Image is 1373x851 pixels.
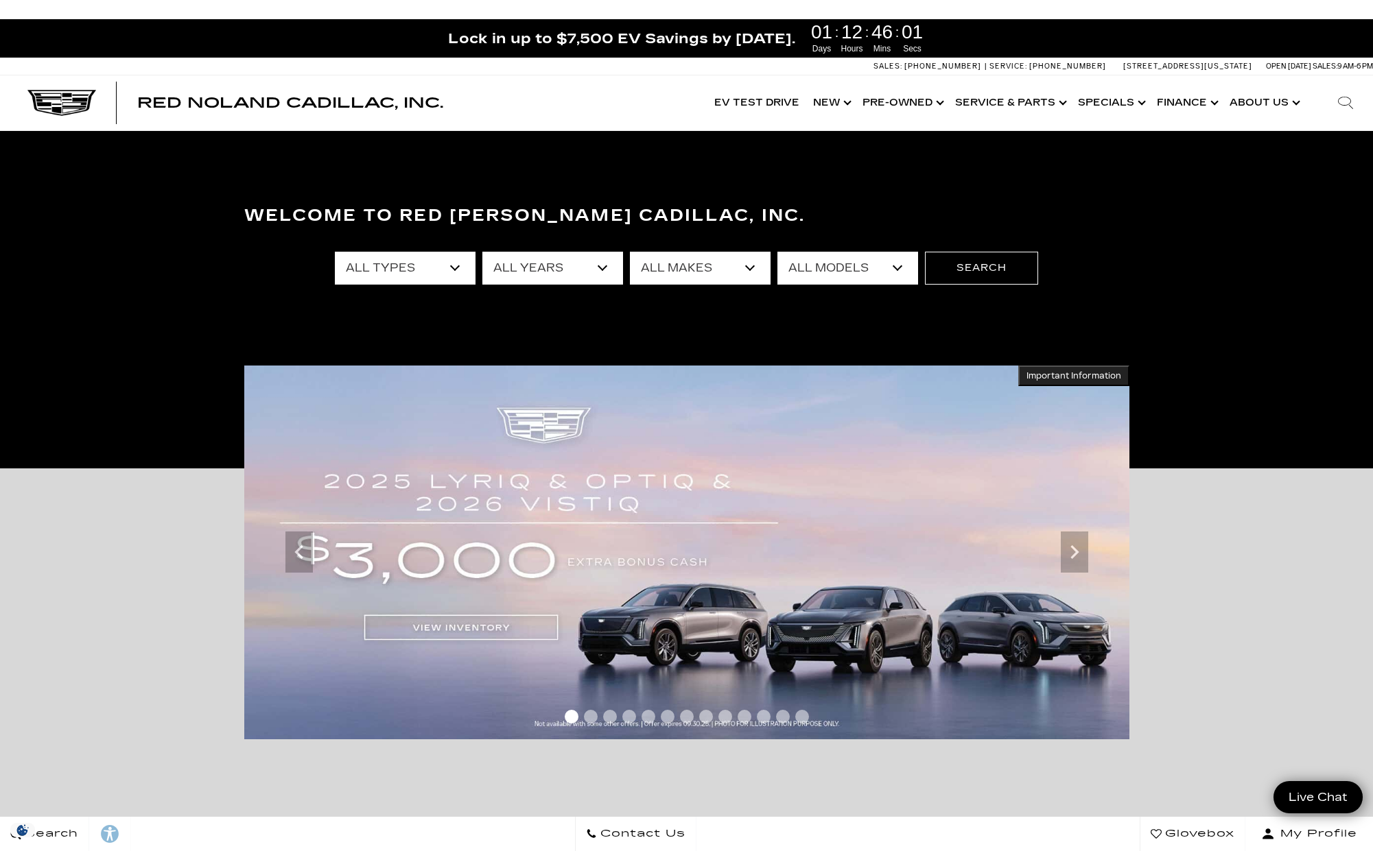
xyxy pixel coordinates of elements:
[809,43,835,55] span: Days
[630,252,771,285] select: Filter by make
[137,96,443,110] a: Red Noland Cadillac, Inc.
[1029,62,1106,71] span: [PHONE_NUMBER]
[335,252,476,285] select: Filter by type
[1350,26,1366,43] a: Close
[925,252,1038,285] button: Search
[865,22,869,43] span: :
[1140,817,1245,851] a: Glovebox
[575,817,696,851] a: Contact Us
[1266,62,1311,71] span: Open [DATE]
[680,710,694,723] span: Go to slide 7
[839,43,865,55] span: Hours
[869,23,895,42] span: 46
[835,22,839,43] span: :
[244,202,1129,230] h3: Welcome to Red [PERSON_NAME] Cadillac, Inc.
[1061,531,1088,573] div: Next
[1026,370,1121,381] span: Important Information
[795,710,809,723] span: Go to slide 13
[1162,824,1234,843] span: Glovebox
[1282,789,1354,805] span: Live Chat
[895,22,900,43] span: :
[809,23,835,42] span: 01
[948,75,1071,130] a: Service & Parts
[603,710,617,723] span: Go to slide 3
[482,252,623,285] select: Filter by year
[7,823,38,837] img: Opt-Out Icon
[1275,824,1357,843] span: My Profile
[869,43,895,55] span: Mins
[856,75,948,130] a: Pre-Owned
[7,823,38,837] section: Click to Open Cookie Consent Modal
[777,252,918,285] select: Filter by model
[448,29,795,47] span: Lock in up to $7,500 EV Savings by [DATE].
[1123,62,1252,71] a: [STREET_ADDRESS][US_STATE]
[1245,817,1373,851] button: Open user profile menu
[718,710,732,723] span: Go to slide 9
[904,62,981,71] span: [PHONE_NUMBER]
[873,62,902,71] span: Sales:
[1223,75,1304,130] a: About Us
[565,710,578,723] span: Go to slide 1
[873,62,985,70] a: Sales: [PHONE_NUMBER]
[285,531,313,573] div: Previous
[985,62,1110,70] a: Service: [PHONE_NUMBER]
[27,90,96,116] img: Cadillac Dark Logo with Cadillac White Text
[1337,62,1373,71] span: 9 AM-6 PM
[661,710,674,723] span: Go to slide 6
[1313,62,1337,71] span: Sales:
[989,62,1027,71] span: Service:
[839,23,865,42] span: 12
[21,824,78,843] span: Search
[738,710,751,723] span: Go to slide 10
[757,710,771,723] span: Go to slide 11
[707,75,806,130] a: EV Test Drive
[1018,365,1129,386] button: Important Information
[597,824,685,843] span: Contact Us
[776,710,790,723] span: Go to slide 12
[1150,75,1223,130] a: Finance
[584,710,598,723] span: Go to slide 2
[806,75,856,130] a: New
[1274,781,1363,813] a: Live Chat
[137,95,443,111] span: Red Noland Cadillac, Inc.
[642,710,655,723] span: Go to slide 5
[244,365,1129,739] img: 2509-September-FOM-2025-cta-bonus-cash
[622,710,636,723] span: Go to slide 4
[1071,75,1150,130] a: Specials
[699,710,713,723] span: Go to slide 8
[900,23,926,42] span: 01
[900,43,926,55] span: Secs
